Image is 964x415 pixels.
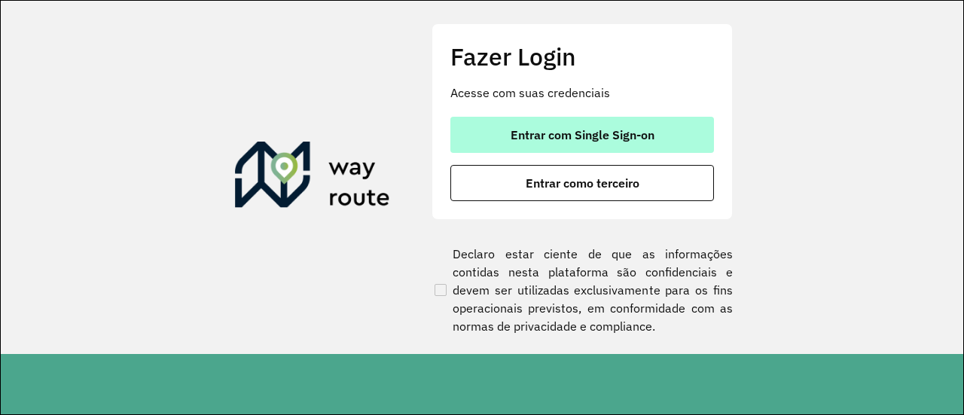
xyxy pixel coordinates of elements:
h2: Fazer Login [450,42,714,71]
img: Roteirizador AmbevTech [235,142,390,214]
button: button [450,165,714,201]
p: Acesse com suas credenciais [450,84,714,102]
button: button [450,117,714,153]
span: Entrar como terceiro [526,177,639,189]
label: Declaro estar ciente de que as informações contidas nesta plataforma são confidenciais e devem se... [432,245,733,335]
span: Entrar com Single Sign-on [511,129,654,141]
